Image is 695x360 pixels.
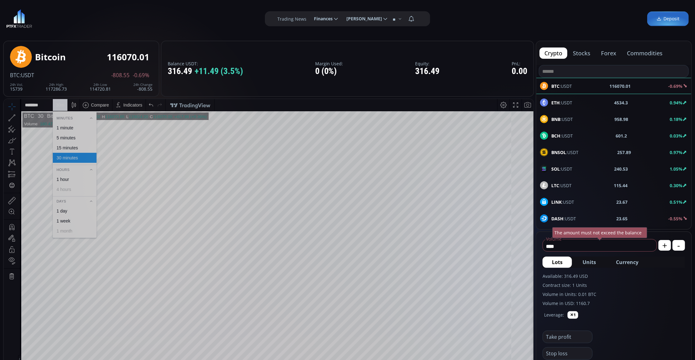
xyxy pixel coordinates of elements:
[512,67,527,76] div: 0.00
[10,83,23,91] div: 15739
[102,15,121,20] div: 116070.85
[20,72,34,79] span: :USDT
[53,129,69,134] div: 1 month
[53,36,72,41] div: 5 minutes
[51,274,57,279] div: 1m
[46,83,67,91] div: 117286.73
[658,240,671,251] button: +
[518,274,527,279] div: auto
[46,83,67,87] div: 24h High
[168,67,243,76] div: 316.49
[551,149,566,155] b: BNSOL
[84,271,94,282] div: Go to
[583,258,596,266] span: Units
[41,274,47,279] div: 3m
[506,271,516,282] div: Toggle Log Scale
[622,47,668,59] button: commodities
[49,67,93,74] div: Hours
[568,311,578,319] button: ✕1
[195,67,243,76] span: +11.49 (3.5%)
[49,99,93,106] div: Days
[107,52,149,62] div: 116070.01
[277,16,306,22] label: Trading News
[573,257,605,268] button: Units
[40,14,58,20] div: Bitcoin
[133,83,152,87] div: 24h Change
[32,274,36,279] div: 1y
[551,215,576,222] span: :USDT
[315,61,343,66] label: Margin Used:
[551,216,563,222] b: DASH
[52,3,61,8] div: 30 m
[22,274,27,279] div: 5y
[459,274,489,279] span: 20:10:32 (UTC)
[551,116,560,122] b: BNB
[53,119,67,124] div: 1 week
[415,67,439,76] div: 316.49
[614,166,628,172] b: 240.53
[168,61,243,66] label: Balance USDT:
[49,16,93,22] div: Minutes
[616,199,628,205] b: 23.67
[670,182,683,188] b: 0.30%
[551,182,559,188] b: LTC
[497,271,506,282] div: Toggle Percentage
[171,15,203,20] div: +417.98 (+0.36%)
[616,132,627,139] b: 601.2
[568,47,595,59] button: stocks
[670,116,683,122] b: 0.18%
[657,16,679,22] span: Deposit
[544,312,564,318] label: Leverage:
[596,47,621,59] button: forex
[120,3,139,8] div: Indicators
[6,83,11,89] div: 
[310,12,333,25] span: Finances
[71,274,76,279] div: 1d
[551,100,560,106] b: ETH
[53,109,63,114] div: 1 day
[53,78,65,83] div: 1 hour
[508,274,514,279] div: log
[36,22,49,27] div: 180.47
[670,100,683,106] b: 0.94%
[551,149,578,156] span: :USDT
[551,182,572,189] span: :USDT
[53,56,74,61] div: 30 minutes
[62,274,67,279] div: 5d
[543,282,685,288] label: Contract size: 1 Units
[551,133,560,139] b: BCH
[457,271,491,282] button: 20:10:32 (UTC)
[20,22,34,27] div: Volume
[342,12,382,25] span: [PERSON_NAME]
[551,132,573,139] span: :USDT
[53,46,74,51] div: 15 minutes
[90,83,111,91] div: 114720.81
[551,199,574,205] span: :USDT
[552,258,563,266] span: Lots
[315,67,343,76] div: 0 (0%)
[90,83,111,87] div: 24h Low
[647,12,689,26] a: Deposit
[98,15,101,20] div: H
[20,14,30,20] div: BTC
[149,15,168,20] div: 116070.00
[551,166,560,172] b: SOL
[614,99,628,106] b: 4534.3
[146,15,149,20] div: C
[670,133,683,139] b: 0.03%
[543,257,572,268] button: Lots
[87,3,105,8] div: Compare
[616,258,638,266] span: Currency
[10,83,23,87] div: 24h Vol.
[35,52,66,62] div: Bitcoin
[10,72,20,79] span: BTC
[673,240,685,251] button: -
[133,72,149,78] span: -0.69%
[551,99,572,106] span: :USDT
[6,9,32,28] img: LOGO
[617,215,628,222] b: 23.65
[53,26,70,31] div: 1 minute
[670,149,683,155] b: 0.97%
[125,15,144,20] div: 115614.20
